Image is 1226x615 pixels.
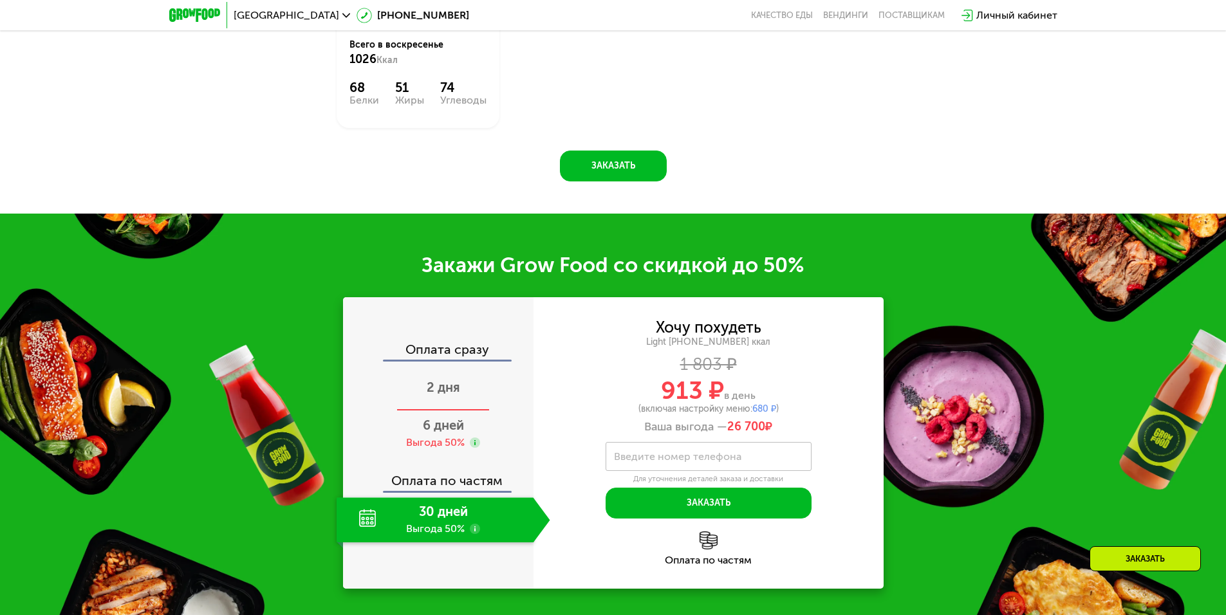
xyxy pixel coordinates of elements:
div: Заказать [1090,546,1201,571]
div: 74 [440,80,487,95]
span: Ккал [376,55,398,66]
span: 913 ₽ [661,376,724,405]
div: Light [PHONE_NUMBER] ккал [534,336,884,348]
a: Вендинги [823,10,868,21]
button: Заказать [606,488,812,519]
span: [GEOGRAPHIC_DATA] [234,10,339,21]
a: Качество еды [751,10,813,21]
div: 68 [349,80,379,95]
div: Жиры [395,95,424,106]
span: 2 дня [427,380,460,395]
span: в день [724,389,756,401]
a: [PHONE_NUMBER] [357,8,469,23]
div: Белки [349,95,379,106]
span: 26 700 [727,419,765,434]
span: ₽ [727,420,772,434]
div: Оплата по частям [534,555,884,565]
div: Оплата по частям [344,461,534,491]
div: 51 [395,80,424,95]
span: 680 ₽ [752,403,776,414]
div: Углеводы [440,95,487,106]
span: 6 дней [423,418,464,433]
div: (включая настройку меню: ) [534,405,884,414]
div: поставщикам [878,10,945,21]
span: 1026 [349,52,376,66]
div: Личный кабинет [976,8,1057,23]
div: Хочу похудеть [656,320,761,335]
button: Заказать [560,151,667,181]
div: Выгода 50% [406,436,465,450]
img: l6xcnZfty9opOoJh.png [700,531,718,549]
label: Введите номер телефона [614,453,741,460]
div: Для уточнения деталей заказа и доставки [606,474,812,484]
div: Оплата сразу [344,343,534,360]
div: Ваша выгода — [534,420,884,434]
div: Всего в воскресенье [349,39,487,67]
div: 1 803 ₽ [534,358,884,372]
